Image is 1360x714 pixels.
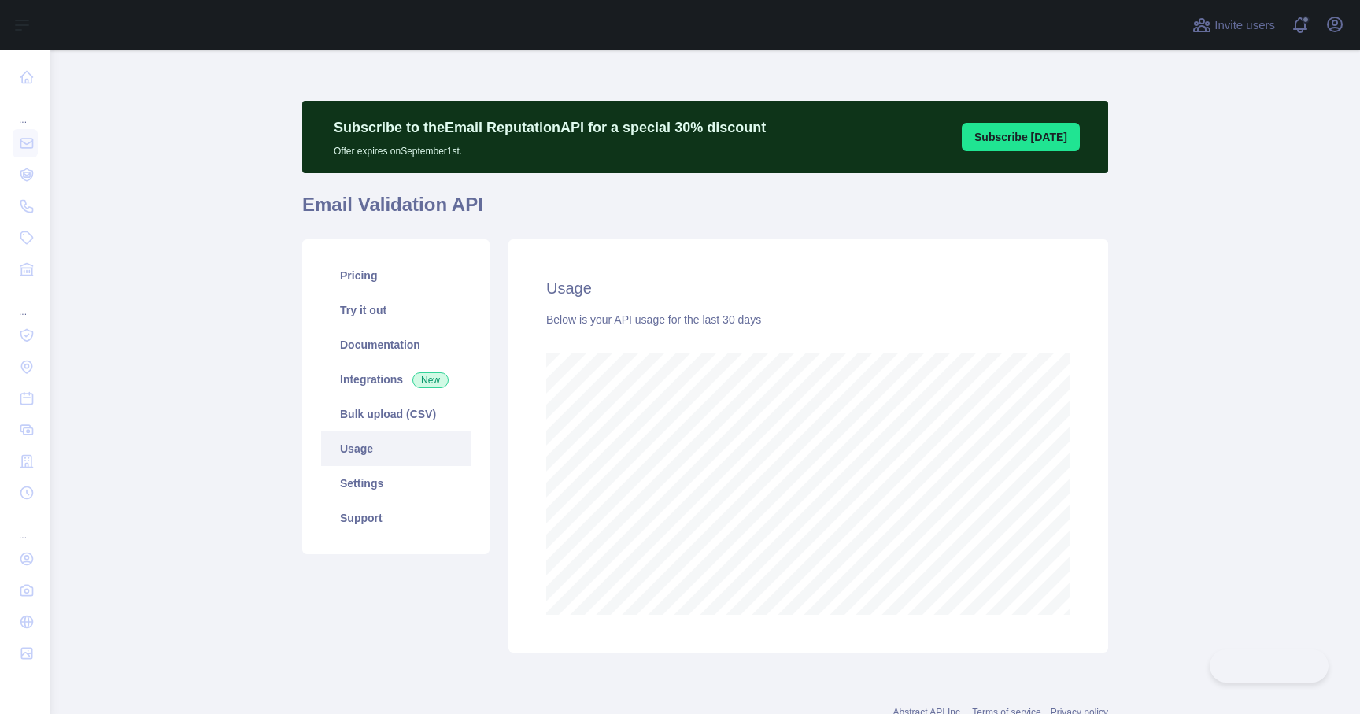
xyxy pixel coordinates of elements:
div: ... [13,287,38,318]
a: Support [321,501,471,535]
button: Subscribe [DATE] [962,123,1080,151]
h1: Email Validation API [302,192,1108,230]
span: Invite users [1214,17,1275,35]
div: ... [13,94,38,126]
iframe: Toggle Customer Support [1210,649,1329,683]
a: Settings [321,466,471,501]
div: ... [13,510,38,542]
a: Usage [321,431,471,466]
button: Invite users [1189,13,1278,38]
p: Subscribe to the Email Reputation API for a special 30 % discount [334,117,766,139]
a: Bulk upload (CSV) [321,397,471,431]
a: Try it out [321,293,471,327]
h2: Usage [546,277,1070,299]
div: Below is your API usage for the last 30 days [546,312,1070,327]
a: Pricing [321,258,471,293]
p: Offer expires on September 1st. [334,139,766,157]
a: Integrations New [321,362,471,397]
span: New [412,372,449,388]
a: Documentation [321,327,471,362]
